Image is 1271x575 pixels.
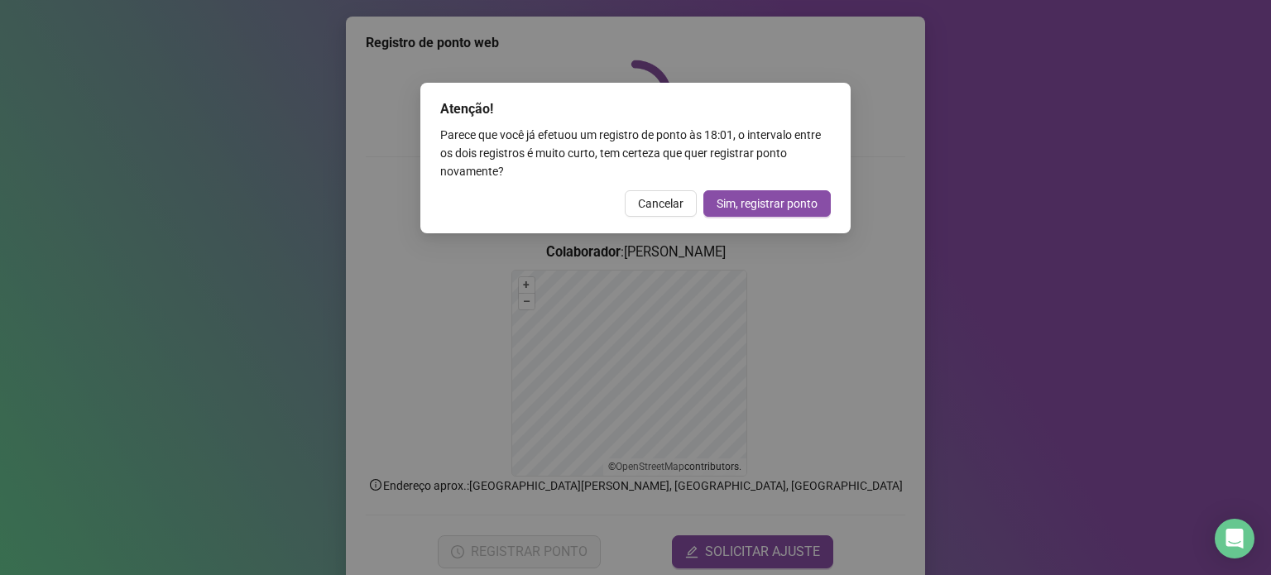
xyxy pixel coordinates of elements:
[440,99,831,119] div: Atenção!
[440,126,831,180] div: Parece que você já efetuou um registro de ponto às 18:01 , o intervalo entre os dois registros é ...
[717,194,818,213] span: Sim, registrar ponto
[703,190,831,217] button: Sim, registrar ponto
[1215,519,1254,558] div: Open Intercom Messenger
[625,190,697,217] button: Cancelar
[638,194,683,213] span: Cancelar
